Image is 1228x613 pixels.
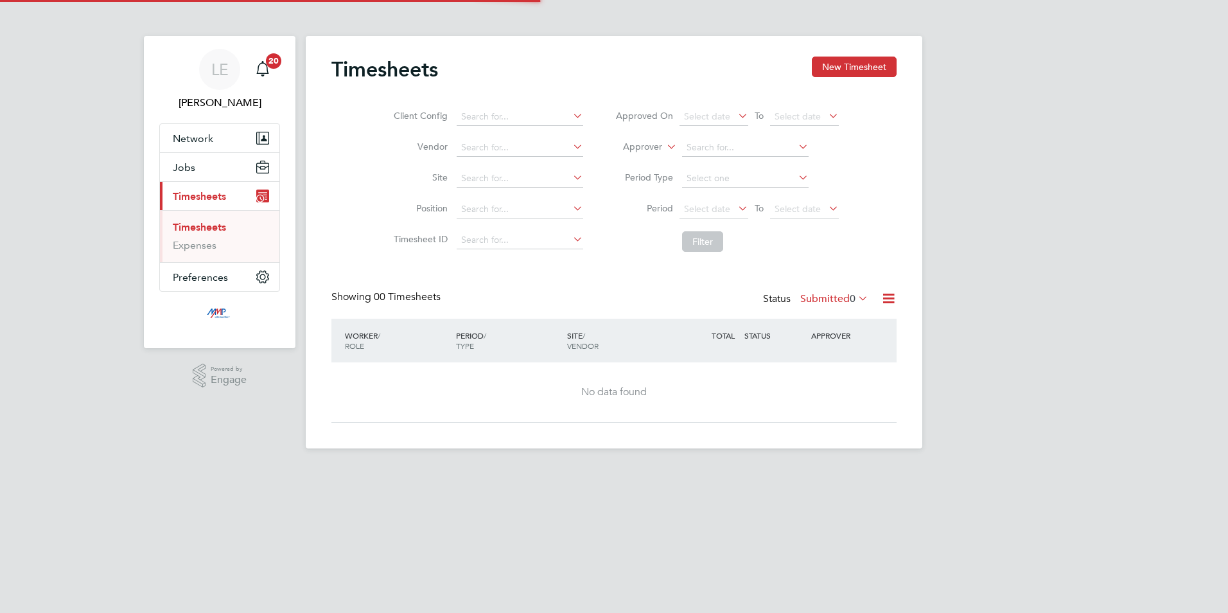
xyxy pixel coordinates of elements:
label: Timesheet ID [390,233,448,245]
input: Search for... [457,170,583,188]
label: Site [390,172,448,183]
input: Select one [682,170,809,188]
h2: Timesheets [331,57,438,82]
div: Status [763,290,871,308]
span: To [751,200,767,217]
label: Period [615,202,673,214]
button: Network [160,124,279,152]
div: PERIOD [453,324,564,357]
span: Libby Evans [159,95,280,111]
input: Search for... [682,139,809,157]
input: Search for... [457,231,583,249]
label: Period Type [615,172,673,183]
input: Search for... [457,139,583,157]
input: Search for... [457,108,583,126]
div: APPROVER [808,324,875,347]
div: STATUS [741,324,808,347]
span: TOTAL [712,330,735,341]
button: New Timesheet [812,57,897,77]
a: 20 [250,49,276,90]
nav: Main navigation [144,36,295,348]
button: Jobs [160,153,279,181]
span: 20 [266,53,281,69]
span: To [751,107,767,124]
span: Select date [775,111,821,122]
span: / [484,330,486,341]
span: 00 Timesheets [374,290,441,303]
label: Client Config [390,110,448,121]
label: Submitted [800,292,868,305]
span: Powered by [211,364,247,375]
span: Select date [684,111,730,122]
span: LE [211,61,229,78]
button: Preferences [160,263,279,291]
a: Go to home page [159,305,280,325]
div: WORKER [342,324,453,357]
span: Preferences [173,271,228,283]
button: Filter [682,231,723,252]
span: ROLE [345,341,364,351]
a: Powered byEngage [193,364,247,388]
span: Select date [775,203,821,215]
span: Timesheets [173,190,226,202]
div: Timesheets [160,210,279,262]
span: Select date [684,203,730,215]
a: Timesheets [173,221,226,233]
input: Search for... [457,200,583,218]
span: TYPE [456,341,474,351]
span: / [583,330,585,341]
a: LE[PERSON_NAME] [159,49,280,111]
label: Approved On [615,110,673,121]
label: Approver [604,141,662,154]
label: Vendor [390,141,448,152]
span: Engage [211,375,247,386]
label: Position [390,202,448,214]
div: No data found [344,386,884,399]
span: 0 [850,292,855,305]
button: Timesheets [160,182,279,210]
div: SITE [564,324,675,357]
img: mmpconsultancy-logo-retina.png [202,305,238,325]
span: Network [173,132,213,145]
a: Expenses [173,239,216,251]
span: Jobs [173,161,195,173]
span: / [378,330,380,341]
div: Showing [331,290,443,304]
span: VENDOR [567,341,599,351]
